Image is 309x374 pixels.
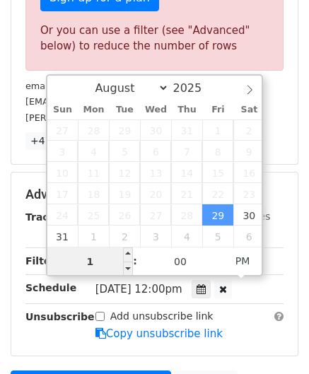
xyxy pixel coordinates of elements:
span: August 6, 2025 [140,141,171,162]
input: Hour [47,247,134,276]
span: August 10, 2025 [47,162,78,183]
small: email address [25,81,88,91]
span: July 31, 2025 [171,119,202,141]
span: August 18, 2025 [78,183,109,204]
span: August 17, 2025 [47,183,78,204]
span: August 24, 2025 [47,204,78,226]
span: August 20, 2025 [140,183,171,204]
input: Year [169,81,220,95]
span: Fri [202,105,233,115]
span: August 23, 2025 [233,183,264,204]
span: September 6, 2025 [233,226,264,247]
span: August 21, 2025 [171,183,202,204]
span: July 28, 2025 [78,119,109,141]
span: August 31, 2025 [47,226,78,247]
span: Thu [171,105,202,115]
span: August 29, 2025 [202,204,233,226]
strong: Tracking [25,211,73,223]
span: August 14, 2025 [171,162,202,183]
span: August 15, 2025 [202,162,233,183]
span: August 4, 2025 [78,141,109,162]
strong: Filters [25,255,62,267]
span: August 9, 2025 [233,141,264,162]
span: August 25, 2025 [78,204,109,226]
span: August 3, 2025 [47,141,78,162]
span: [DATE] 12:00pm [95,283,182,296]
span: August 8, 2025 [202,141,233,162]
a: Copy unsubscribe link [95,327,223,340]
span: Sun [47,105,78,115]
span: August 26, 2025 [109,204,140,226]
span: July 29, 2025 [109,119,140,141]
a: +47 more [25,132,85,150]
span: September 4, 2025 [171,226,202,247]
span: August 30, 2025 [233,204,264,226]
span: August 16, 2025 [233,162,264,183]
span: September 2, 2025 [109,226,140,247]
iframe: Chat Widget [238,306,309,374]
span: Wed [140,105,171,115]
span: September 3, 2025 [140,226,171,247]
span: July 27, 2025 [47,119,78,141]
label: Add unsubscribe link [110,309,214,324]
input: Minute [137,247,223,276]
span: August 27, 2025 [140,204,171,226]
span: August 19, 2025 [109,183,140,204]
span: August 28, 2025 [171,204,202,226]
span: Mon [78,105,109,115]
span: Sat [233,105,264,115]
span: September 5, 2025 [202,226,233,247]
span: August 5, 2025 [109,141,140,162]
small: [EMAIL_ADDRESS][DOMAIN_NAME] [25,96,183,107]
small: [PERSON_NAME][EMAIL_ADDRESS][DOMAIN_NAME] [25,112,258,123]
span: : [133,247,137,275]
span: Click to toggle [223,247,262,275]
span: August 22, 2025 [202,183,233,204]
strong: Schedule [25,282,76,293]
h5: Advanced [25,187,284,202]
span: August 13, 2025 [140,162,171,183]
span: August 7, 2025 [171,141,202,162]
strong: Unsubscribe [25,311,95,322]
span: August 1, 2025 [202,119,233,141]
span: August 11, 2025 [78,162,109,183]
span: July 30, 2025 [140,119,171,141]
span: August 2, 2025 [233,119,264,141]
span: Tue [109,105,140,115]
span: August 12, 2025 [109,162,140,183]
span: September 1, 2025 [78,226,109,247]
div: Or you can use a filter (see "Advanced" below) to reduce the number of rows [40,23,269,54]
